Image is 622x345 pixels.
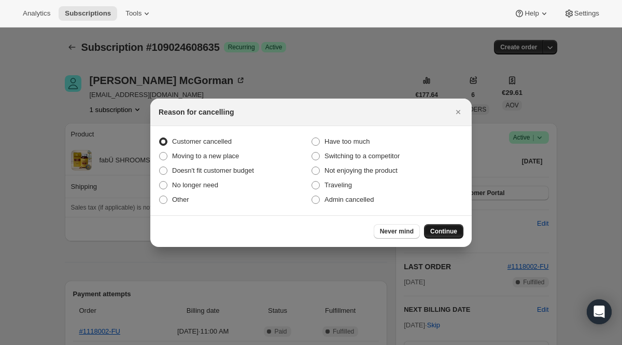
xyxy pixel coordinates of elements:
[119,6,158,21] button: Tools
[23,9,50,18] span: Analytics
[324,181,352,189] span: Traveling
[525,9,539,18] span: Help
[324,137,370,145] span: Have too much
[451,105,465,119] button: Close
[587,299,612,324] div: Open Intercom Messenger
[172,167,254,174] span: Doesn't fit customer budget
[574,9,599,18] span: Settings
[125,9,142,18] span: Tools
[374,224,420,239] button: Never mind
[558,6,605,21] button: Settings
[172,181,218,189] span: No longer need
[424,224,463,239] button: Continue
[508,6,555,21] button: Help
[172,152,239,160] span: Moving to a new place
[324,152,400,160] span: Switching to a competitor
[59,6,117,21] button: Subscriptions
[65,9,111,18] span: Subscriptions
[324,167,398,174] span: Not enjoying the product
[172,137,232,145] span: Customer cancelled
[172,196,189,203] span: Other
[324,196,374,203] span: Admin cancelled
[159,107,234,117] h2: Reason for cancelling
[17,6,56,21] button: Analytics
[430,227,457,236] span: Continue
[380,227,414,236] span: Never mind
